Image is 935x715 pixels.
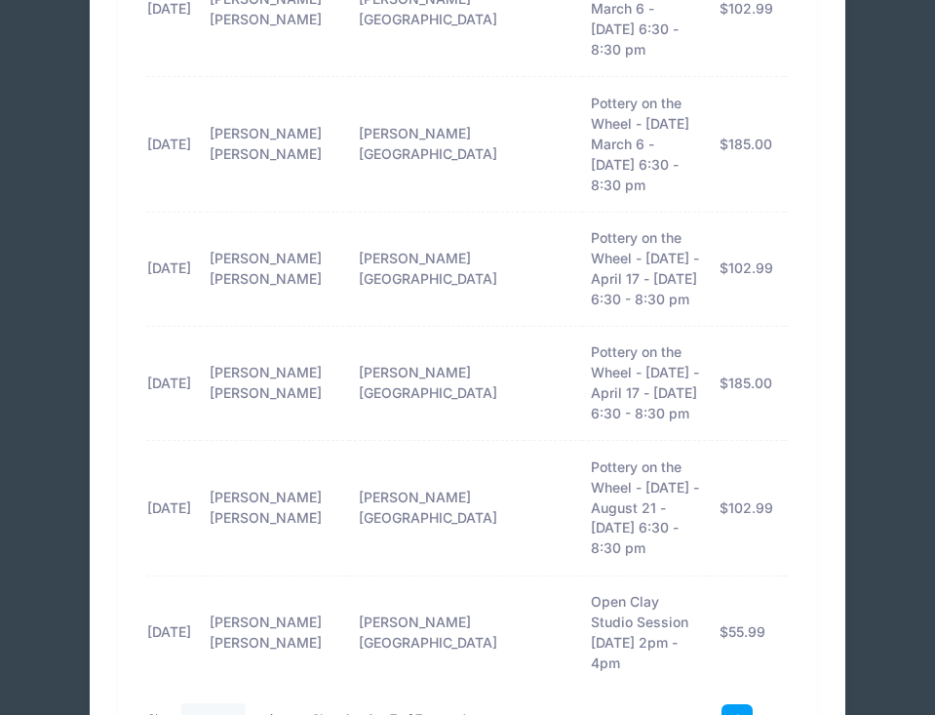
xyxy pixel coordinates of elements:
[349,213,524,327] td: [PERSON_NAME][GEOGRAPHIC_DATA]
[147,327,201,441] td: [DATE]
[711,441,784,576] td: $102.99
[711,77,784,212] td: $185.00
[349,327,524,441] td: [PERSON_NAME][GEOGRAPHIC_DATA]
[201,77,350,212] td: [PERSON_NAME] [PERSON_NAME]
[147,576,201,690] td: [DATE]
[349,441,524,576] td: [PERSON_NAME][GEOGRAPHIC_DATA]
[147,213,201,327] td: [DATE]
[201,213,350,327] td: [PERSON_NAME] [PERSON_NAME]
[147,441,201,576] td: [DATE]
[711,576,784,690] td: $55.99
[201,576,350,690] td: [PERSON_NAME] [PERSON_NAME]
[711,213,784,327] td: $102.99
[582,441,711,576] td: Pottery on the Wheel - [DATE] - August 21 - [DATE] 6:30 - 8:30 pm
[582,213,711,327] td: Pottery on the Wheel - [DATE] - April 17 - [DATE] 6:30 - 8:30 pm
[147,77,201,212] td: [DATE]
[349,576,524,690] td: [PERSON_NAME][GEOGRAPHIC_DATA]
[582,77,711,212] td: Pottery on the Wheel - [DATE] March 6 - [DATE] 6:30 - 8:30 pm
[349,77,524,212] td: [PERSON_NAME][GEOGRAPHIC_DATA]
[711,327,784,441] td: $185.00
[582,576,711,690] td: Open Clay Studio Session [DATE] 2pm - 4pm
[201,327,350,441] td: [PERSON_NAME] [PERSON_NAME]
[201,441,350,576] td: [PERSON_NAME] [PERSON_NAME]
[582,327,711,441] td: Pottery on the Wheel - [DATE] - April 17 - [DATE] 6:30 - 8:30 pm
